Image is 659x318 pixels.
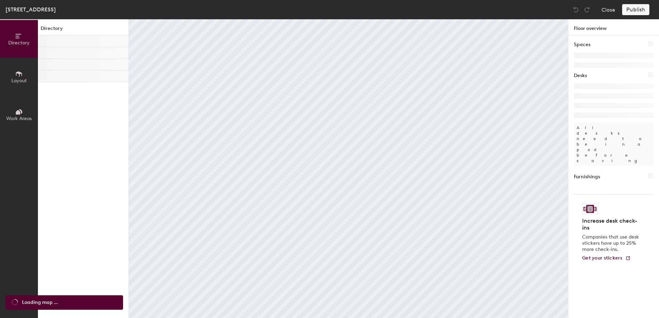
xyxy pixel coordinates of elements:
[574,41,590,49] h1: Spaces
[129,19,568,318] canvas: Map
[6,5,56,14] div: [STREET_ADDRESS]
[582,255,622,261] span: Get your stickers
[574,173,600,181] h1: Furnishings
[22,299,58,306] span: Loading map ...
[574,72,587,79] h1: Desks
[582,255,631,261] a: Get your stickers
[574,122,653,166] p: All desks need to be in a pod before saving
[572,6,579,13] img: Undo
[582,234,641,253] p: Companies that use desk stickers have up to 25% more check-ins.
[584,6,590,13] img: Redo
[568,19,659,35] h1: Floor overview
[582,203,598,215] img: Sticker logo
[601,4,615,15] button: Close
[582,218,641,231] h4: Increase desk check-ins
[11,78,27,84] span: Layout
[38,25,129,35] h1: Directory
[6,116,32,121] span: Work Areas
[8,40,30,46] span: Directory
